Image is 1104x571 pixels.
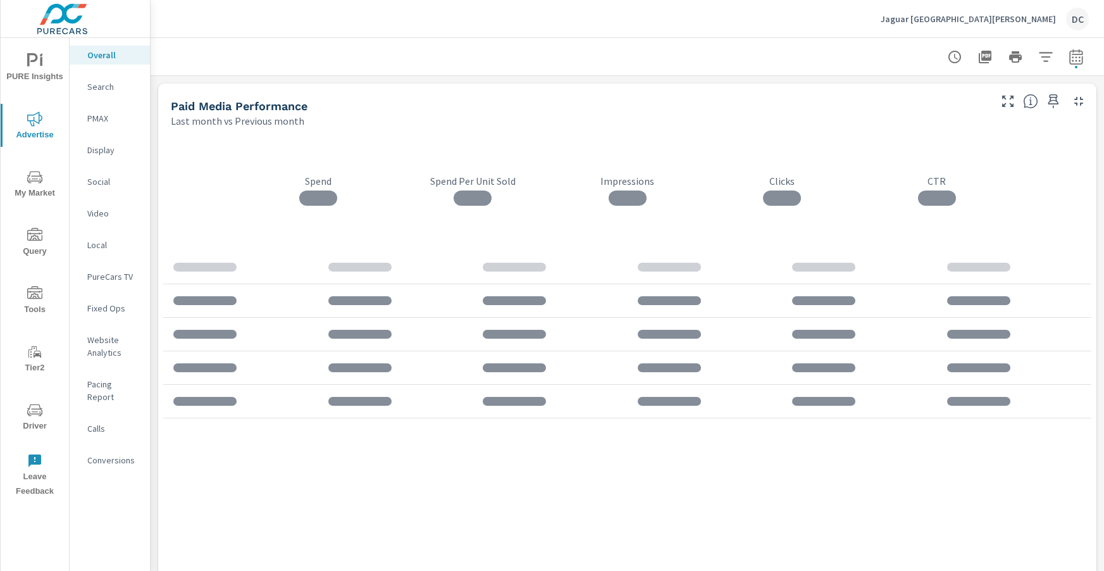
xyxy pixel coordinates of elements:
[70,330,150,362] div: Website Analytics
[87,112,140,125] p: PMAX
[87,80,140,93] p: Search
[70,267,150,286] div: PureCars TV
[550,175,705,187] p: Impressions
[70,419,150,438] div: Calls
[87,270,140,283] p: PureCars TV
[395,175,550,187] p: Spend Per Unit Sold
[972,44,998,70] button: "Export Report to PDF"
[87,454,140,467] p: Conversions
[171,99,307,113] h5: Paid Media Performance
[87,422,140,435] p: Calls
[4,403,65,434] span: Driver
[70,204,150,223] div: Video
[4,453,65,499] span: Leave Feedback
[1,38,69,504] div: nav menu
[705,175,860,187] p: Clicks
[4,53,65,84] span: PURE Insights
[859,175,1014,187] p: CTR
[87,239,140,251] p: Local
[4,286,65,317] span: Tools
[87,175,140,188] p: Social
[70,172,150,191] div: Social
[87,378,140,403] p: Pacing Report
[70,109,150,128] div: PMAX
[1003,44,1028,70] button: Print Report
[4,344,65,375] span: Tier2
[881,13,1056,25] p: Jaguar [GEOGRAPHIC_DATA][PERSON_NAME]
[70,451,150,470] div: Conversions
[1066,8,1089,30] div: DC
[70,46,150,65] div: Overall
[87,302,140,315] p: Fixed Ops
[70,235,150,254] div: Local
[4,228,65,259] span: Query
[87,49,140,61] p: Overall
[240,175,395,187] p: Spend
[87,334,140,359] p: Website Analytics
[1033,44,1058,70] button: Apply Filters
[70,375,150,406] div: Pacing Report
[87,144,140,156] p: Display
[70,141,150,160] div: Display
[1069,91,1089,111] button: Minimize Widget
[1043,91,1064,111] span: Save this to your personalized report
[87,207,140,220] p: Video
[4,170,65,201] span: My Market
[1064,44,1089,70] button: Select Date Range
[70,77,150,96] div: Search
[1023,94,1038,109] span: Understand performance metrics over the selected time range.
[998,91,1018,111] button: Make Fullscreen
[70,299,150,318] div: Fixed Ops
[171,113,304,129] p: Last month vs Previous month
[4,111,65,142] span: Advertise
